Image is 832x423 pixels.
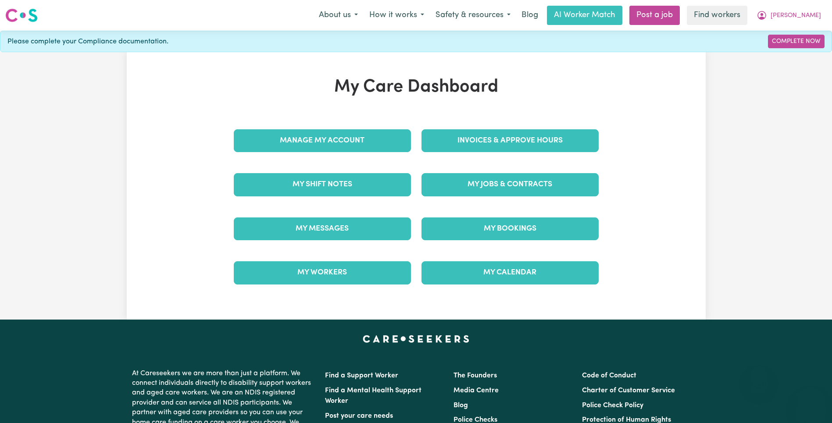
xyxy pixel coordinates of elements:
[234,261,411,284] a: My Workers
[234,217,411,240] a: My Messages
[234,129,411,152] a: Manage My Account
[5,7,38,23] img: Careseekers logo
[751,6,827,25] button: My Account
[363,335,469,342] a: Careseekers home page
[797,388,825,416] iframe: Button to launch messaging window
[234,173,411,196] a: My Shift Notes
[582,387,675,394] a: Charter of Customer Service
[313,6,364,25] button: About us
[771,11,821,21] span: [PERSON_NAME]
[453,387,499,394] a: Media Centre
[687,6,747,25] a: Find workers
[421,129,599,152] a: Invoices & Approve Hours
[629,6,680,25] a: Post a job
[547,6,622,25] a: AI Worker Match
[453,372,497,379] a: The Founders
[768,35,825,48] a: Complete Now
[325,412,393,419] a: Post your care needs
[453,402,468,409] a: Blog
[325,387,421,405] a: Find a Mental Health Support Worker
[516,6,543,25] a: Blog
[229,77,604,98] h1: My Care Dashboard
[430,6,516,25] button: Safety & resources
[582,372,636,379] a: Code of Conduct
[750,367,768,384] iframe: Close message
[582,402,643,409] a: Police Check Policy
[421,173,599,196] a: My Jobs & Contracts
[7,36,168,47] span: Please complete your Compliance documentation.
[5,5,38,25] a: Careseekers logo
[325,372,398,379] a: Find a Support Worker
[421,217,599,240] a: My Bookings
[421,261,599,284] a: My Calendar
[364,6,430,25] button: How it works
